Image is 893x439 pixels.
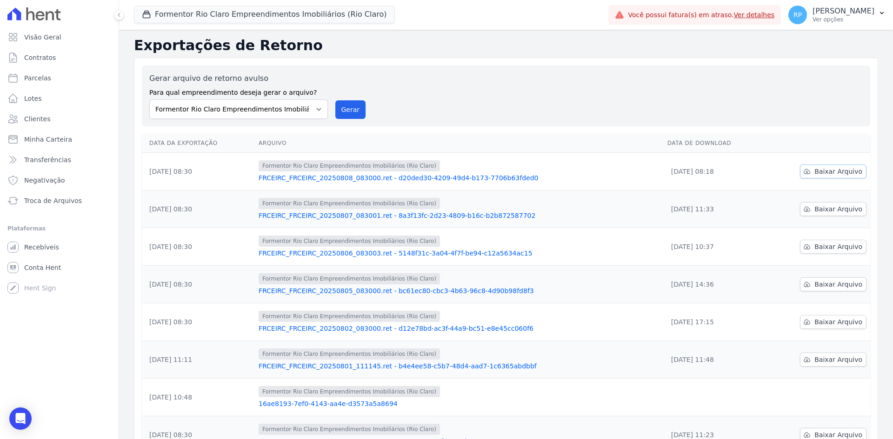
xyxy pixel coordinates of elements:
[142,266,255,303] td: [DATE] 08:30
[664,190,765,228] td: [DATE] 11:33
[4,69,115,87] a: Parcelas
[734,11,775,19] a: Ver detalhes
[259,198,440,209] span: Formentor Rio Claro Empreendimentos Imobiliários (Rio Claro)
[259,236,440,247] span: Formentor Rio Claro Empreendimentos Imobiliários (Rio Claro)
[24,94,42,103] span: Lotes
[259,249,660,258] a: FRCEIRC_FRCEIRC_20250806_083003.ret - 5148f31c-3a04-4f7f-be94-c12a5634ac15
[142,190,255,228] td: [DATE] 08:30
[7,223,111,234] div: Plataformas
[142,303,255,341] td: [DATE] 08:30
[142,228,255,266] td: [DATE] 08:30
[9,407,32,430] div: Open Intercom Messenger
[664,266,765,303] td: [DATE] 14:36
[628,10,774,20] span: Você possui fatura(s) em atraso.
[24,114,50,124] span: Clientes
[664,341,765,379] td: [DATE] 11:48
[259,286,660,295] a: FRCEIRC_FRCEIRC_20250805_083000.ret - bc61ec80-cbc3-4b63-96c8-4d90b98fd8f3
[664,303,765,341] td: [DATE] 17:15
[259,160,440,171] span: Formentor Rio Claro Empreendimentos Imobiliários (Rio Claro)
[259,211,660,220] a: FRCEIRC_FRCEIRC_20250807_083001.ret - 8a3f13fc-2d23-4809-b16c-b2b872587702
[4,151,115,169] a: Transferências
[142,134,255,153] th: Data da Exportação
[664,228,765,266] td: [DATE] 10:37
[813,7,874,16] p: [PERSON_NAME]
[142,379,255,416] td: [DATE] 10:48
[813,16,874,23] p: Ver opções
[24,242,59,252] span: Recebíveis
[814,317,862,327] span: Baixar Arquivo
[4,28,115,46] a: Visão Geral
[24,155,71,164] span: Transferências
[24,176,65,185] span: Negativação
[4,238,115,256] a: Recebíveis
[800,164,866,178] a: Baixar Arquivo
[664,153,765,190] td: [DATE] 08:18
[814,242,862,251] span: Baixar Arquivo
[814,280,862,289] span: Baixar Arquivo
[4,110,115,128] a: Clientes
[664,134,765,153] th: Data de Download
[259,361,660,371] a: FRCEIRC_FRCEIRC_20250801_111145.ret - b4e4ee58-c5b7-48d4-aad7-1c6365abdbbf
[134,6,395,23] button: Formentor Rio Claro Empreendimentos Imobiliários (Rio Claro)
[24,135,72,144] span: Minha Carteira
[4,191,115,210] a: Troca de Arquivos
[259,348,440,360] span: Formentor Rio Claro Empreendimentos Imobiliários (Rio Claro)
[24,53,56,62] span: Contratos
[4,48,115,67] a: Contratos
[800,277,866,291] a: Baixar Arquivo
[142,341,255,379] td: [DATE] 11:11
[24,73,51,83] span: Parcelas
[259,399,660,408] a: 16ae8193-7ef0-4143-aa4e-d3573a5a8694
[149,84,328,98] label: Para qual empreendimento deseja gerar o arquivo?
[800,202,866,216] a: Baixar Arquivo
[4,258,115,277] a: Conta Hent
[781,2,893,28] button: RP [PERSON_NAME] Ver opções
[800,240,866,254] a: Baixar Arquivo
[259,311,440,322] span: Formentor Rio Claro Empreendimentos Imobiliários (Rio Claro)
[142,153,255,190] td: [DATE] 08:30
[259,386,440,397] span: Formentor Rio Claro Empreendimentos Imobiliários (Rio Claro)
[149,73,328,84] label: Gerar arquivo de retorno avulso
[4,130,115,149] a: Minha Carteira
[800,353,866,367] a: Baixar Arquivo
[793,12,802,18] span: RP
[800,315,866,329] a: Baixar Arquivo
[24,196,82,205] span: Troca de Arquivos
[335,100,366,119] button: Gerar
[4,171,115,190] a: Negativação
[24,263,61,272] span: Conta Hent
[259,324,660,333] a: FRCEIRC_FRCEIRC_20250802_083000.ret - d12e78bd-ac3f-44a9-bc51-e8e45cc060f6
[259,424,440,435] span: Formentor Rio Claro Empreendimentos Imobiliários (Rio Claro)
[814,204,862,214] span: Baixar Arquivo
[134,37,878,54] h2: Exportações de Retorno
[814,167,862,176] span: Baixar Arquivo
[259,273,440,284] span: Formentor Rio Claro Empreendimentos Imobiliários (Rio Claro)
[814,355,862,364] span: Baixar Arquivo
[24,33,61,42] span: Visão Geral
[255,134,664,153] th: Arquivo
[4,89,115,108] a: Lotes
[259,173,660,183] a: FRCEIRC_FRCEIRC_20250808_083000.ret - d20ded30-4209-49d4-b173-7706b63fded0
